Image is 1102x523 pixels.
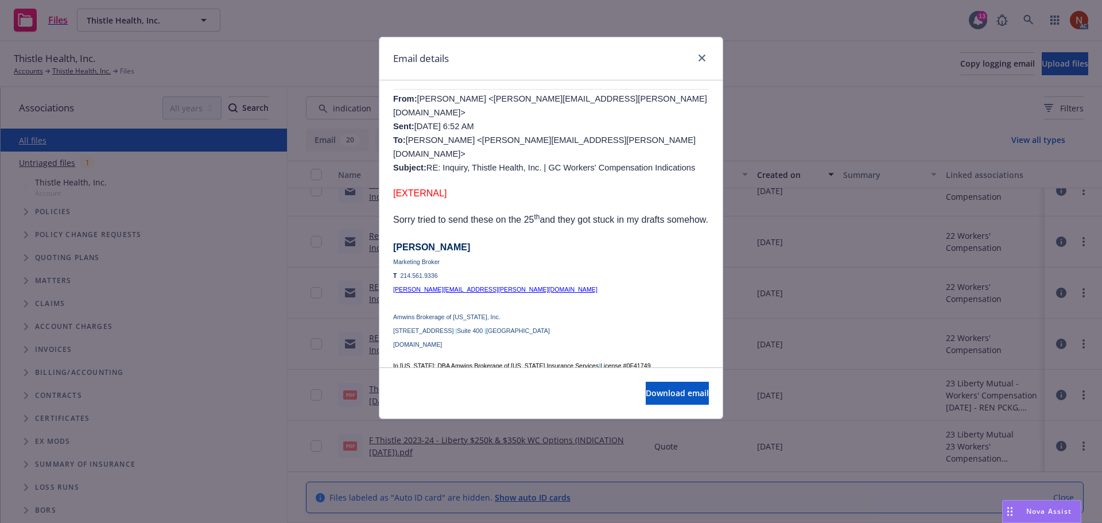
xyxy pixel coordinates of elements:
[393,94,417,103] span: From:
[400,272,437,279] span: 214.561.9336
[393,163,426,172] b: Subject:
[393,327,453,334] span: [STREET_ADDRESS]
[393,135,406,145] b: To:
[646,382,709,405] button: Download email
[393,272,397,279] span: T
[393,122,414,131] b: Sent:
[695,51,709,65] a: close
[393,313,500,320] span: Amwins Brokerage of [US_STATE], Inc.
[393,242,470,252] span: [PERSON_NAME]
[486,327,550,334] span: [GEOGRAPHIC_DATA]
[599,362,600,369] span: |
[393,94,707,172] span: [PERSON_NAME] <[PERSON_NAME][EMAIL_ADDRESS][PERSON_NAME][DOMAIN_NAME]> [DATE] 6:52 AM [PERSON_NAM...
[1003,501,1017,522] div: Drag to move
[600,362,651,369] span: License #0F41749
[455,327,457,334] span: |
[1026,506,1072,516] span: Nova Assist
[393,286,597,293] span: [PERSON_NAME][EMAIL_ADDRESS][PERSON_NAME][DOMAIN_NAME]
[393,51,449,66] h1: Email details
[646,388,709,398] span: Download email
[393,215,708,224] span: Sorry tried to send these on the 25 and they got stuck in my drafts somehow.
[484,327,486,334] span: |
[393,258,440,265] span: Marketing Broker
[393,362,599,369] span: In [US_STATE]: DBA Amwins Brokerage of [US_STATE] Insurance Services
[393,284,597,293] a: [PERSON_NAME][EMAIL_ADDRESS][PERSON_NAME][DOMAIN_NAME]
[457,327,483,334] span: Suite 400
[393,341,442,348] span: [DOMAIN_NAME]
[393,188,447,198] span: [EXTERNAL]
[534,213,540,221] sup: th
[1002,500,1081,523] button: Nova Assist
